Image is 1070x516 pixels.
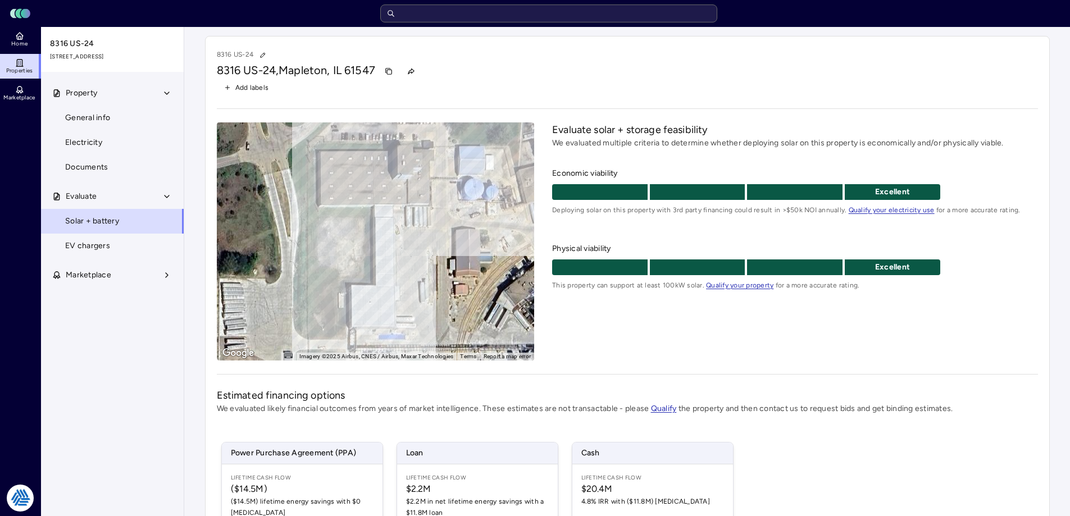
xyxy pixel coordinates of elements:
span: Add labels [235,82,269,93]
a: Report a map error [484,353,531,359]
p: Excellent [845,186,940,198]
p: Excellent [845,261,940,273]
a: Open this area in Google Maps (opens a new window) [220,346,257,360]
p: We evaluated likely financial outcomes from years of market intelligence. These estimates are not... [217,403,1038,415]
span: Lifetime Cash Flow [231,473,374,482]
span: Electricity [65,136,102,149]
button: Keyboard shortcuts [284,353,292,358]
span: Solar + battery [65,215,119,227]
span: Property [66,87,97,99]
span: General info [65,112,110,124]
h2: Estimated financing options [217,388,1038,403]
button: Add labels [217,80,276,95]
p: 8316 US-24 [217,48,271,62]
span: Deploying solar on this property with 3rd party financing could result in >$50k NOI annually. for... [552,204,1037,216]
button: Evaluate [41,184,185,209]
span: 4.8% IRR with ($11.8M) [MEDICAL_DATA] [581,496,724,507]
span: Marketplace [3,94,35,101]
span: Properties [6,67,33,74]
h2: Evaluate solar + storage feasibility [552,122,1037,137]
button: Marketplace [41,263,185,287]
span: Documents [65,161,108,173]
span: Mapleton, IL 61547 [279,63,375,77]
span: This property can support at least 100kW solar. for a more accurate rating. [552,280,1037,291]
span: Evaluate [66,190,97,203]
span: Physical viability [552,243,1037,255]
a: Terms (opens in new tab) [460,353,476,359]
span: Home [11,40,28,47]
a: General info [40,106,184,130]
span: Lifetime Cash Flow [406,473,549,482]
a: Qualify your property [706,281,773,289]
span: [STREET_ADDRESS] [50,52,176,61]
p: We evaluated multiple criteria to determine whether deploying solar on this property is economica... [552,137,1037,149]
span: Loan [397,442,558,464]
button: Property [41,81,185,106]
a: Electricity [40,130,184,155]
span: Cash [572,442,733,464]
span: $2.2M [406,482,549,496]
span: Imagery ©2025 Airbus, CNES / Airbus, Maxar Technologies [299,353,454,359]
a: Documents [40,155,184,180]
a: Qualify [651,404,677,413]
span: 8316 US-24, [217,63,279,77]
a: Qualify your electricity use [849,206,935,214]
img: Tradition Energy [7,485,34,512]
span: Economic viability [552,167,1037,180]
span: Lifetime Cash Flow [581,473,724,482]
span: Marketplace [66,269,111,281]
a: Solar + battery [40,209,184,234]
a: EV chargers [40,234,184,258]
span: Power Purchase Agreement (PPA) [222,442,383,464]
span: EV chargers [65,240,110,252]
span: 8316 US-24 [50,38,176,50]
span: ($14.5M) [231,482,374,496]
span: $20.4M [581,482,724,496]
img: Google [220,346,257,360]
